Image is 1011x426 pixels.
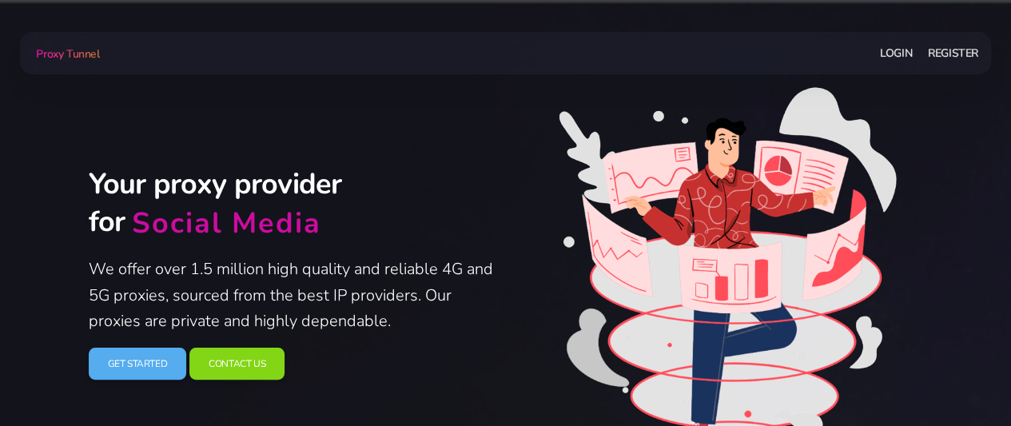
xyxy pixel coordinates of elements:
[89,166,496,244] h2: Your proxy provider for
[880,38,912,68] a: Login
[89,348,187,380] a: Get Started
[132,205,321,243] div: Social Media
[928,38,978,68] a: Register
[89,257,496,335] p: We offer over 1.5 million high quality and reliable 4G and 5G proxies, sourced from the best IP p...
[189,348,285,380] a: Contact Us
[33,41,99,66] a: Proxy Tunnel
[36,46,99,62] span: Proxy Tunnel
[775,165,991,406] iframe: Webchat Widget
